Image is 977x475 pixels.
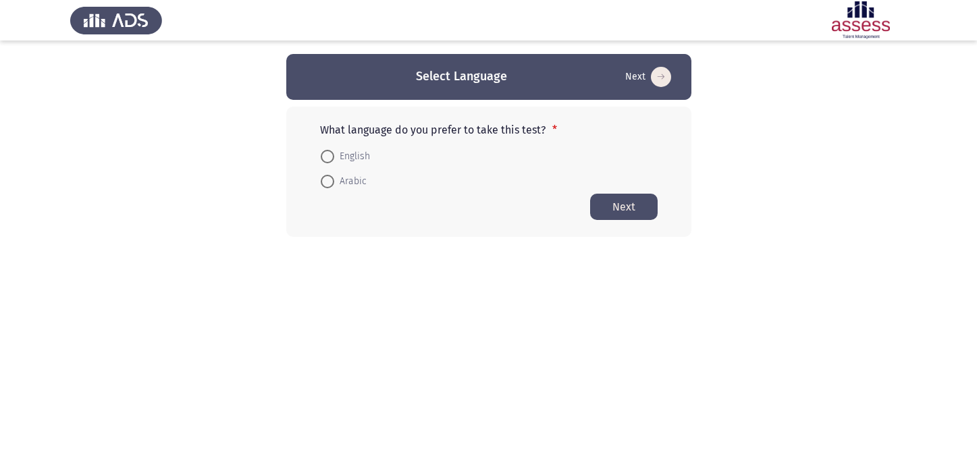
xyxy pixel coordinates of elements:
[320,123,658,136] p: What language do you prefer to take this test?
[334,173,367,190] span: Arabic
[815,1,907,39] img: Assessment logo of ASSESS Employability - EBI
[334,148,370,165] span: English
[416,68,507,85] h3: Select Language
[590,194,658,220] button: Start assessment
[621,66,675,88] button: Start assessment
[70,1,162,39] img: Assess Talent Management logo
